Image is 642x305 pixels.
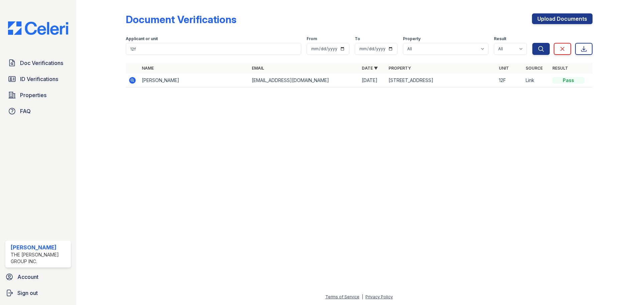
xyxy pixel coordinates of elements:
td: [DATE] [359,74,386,87]
a: Date ▼ [362,66,378,71]
span: Sign out [17,289,38,297]
div: The [PERSON_NAME] Group Inc. [11,251,68,265]
label: Applicant or unit [126,36,158,42]
label: From [307,36,317,42]
a: Privacy Policy [365,294,393,299]
img: CE_Logo_Blue-a8612792a0a2168367f1c8372b55b34899dd931a85d93a1a3d3e32e68fde9ad4.png [3,21,74,35]
a: Email [252,66,264,71]
span: Properties [20,91,46,99]
label: Property [403,36,421,42]
a: Doc Verifications [5,56,71,70]
td: [STREET_ADDRESS] [386,74,496,87]
a: Account [3,270,74,284]
label: Result [494,36,506,42]
input: Search by name, email, or unit number [126,43,301,55]
span: Doc Verifications [20,59,63,67]
div: [PERSON_NAME] [11,243,68,251]
td: [PERSON_NAME] [139,74,249,87]
a: Properties [5,88,71,102]
label: To [355,36,360,42]
a: Name [142,66,154,71]
a: Source [526,66,543,71]
a: FAQ [5,104,71,118]
span: ID Verifications [20,75,58,83]
td: [EMAIL_ADDRESS][DOMAIN_NAME] [249,74,359,87]
td: Link [523,74,550,87]
td: 12F [496,74,523,87]
a: Terms of Service [325,294,359,299]
a: Sign out [3,286,74,300]
a: Result [552,66,568,71]
div: Pass [552,77,584,84]
div: Document Verifications [126,13,236,25]
div: | [362,294,363,299]
span: Account [17,273,38,281]
a: Upload Documents [532,13,593,24]
a: Property [389,66,411,71]
span: FAQ [20,107,31,115]
a: Unit [499,66,509,71]
a: ID Verifications [5,72,71,86]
